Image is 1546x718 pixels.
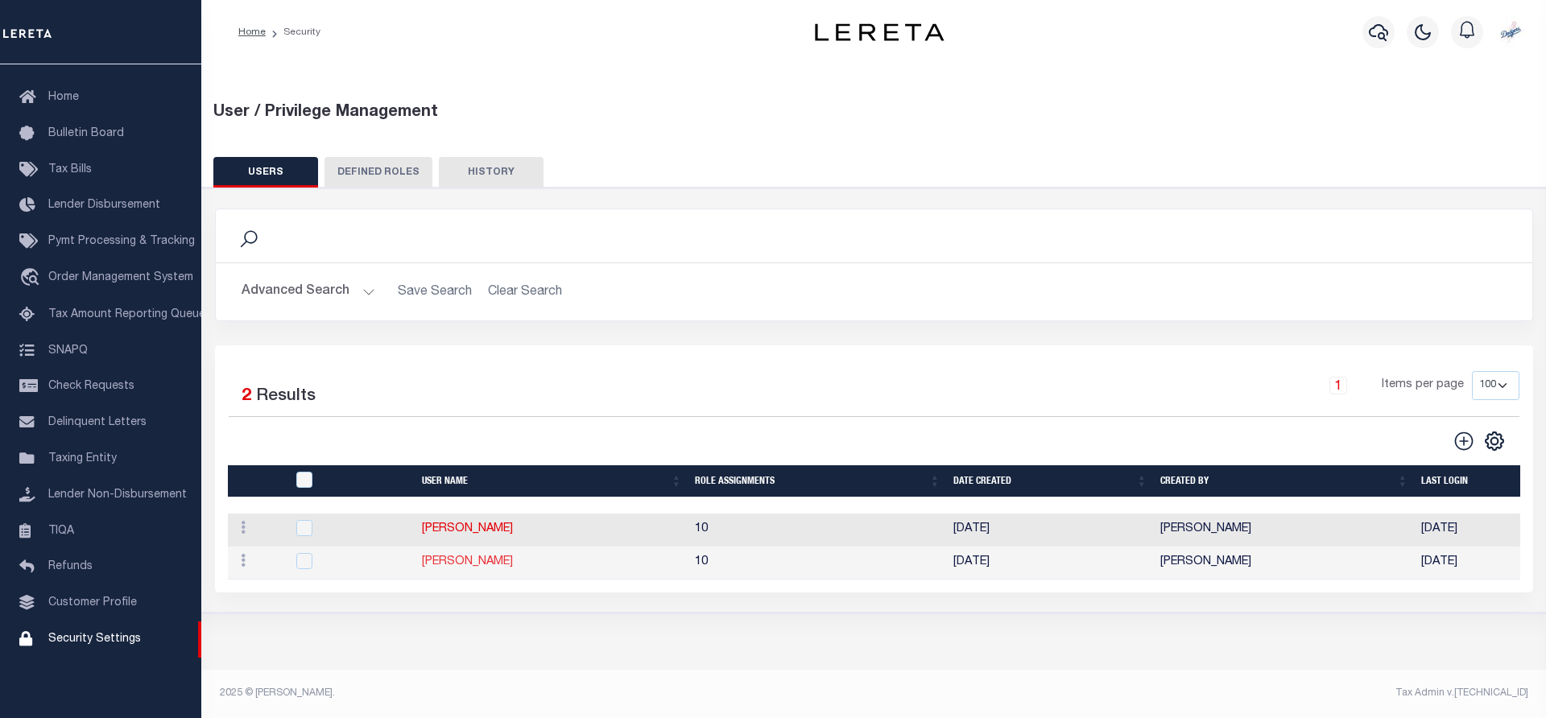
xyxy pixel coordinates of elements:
[48,417,147,428] span: Delinquent Letters
[213,157,318,188] button: USERS
[1154,514,1415,547] td: [PERSON_NAME]
[947,547,1154,580] td: [DATE]
[886,686,1528,700] div: Tax Admin v.[TECHNICAL_ID]
[48,345,88,356] span: SNAPQ
[242,276,375,307] button: Advanced Search
[688,547,947,580] td: 10
[1329,377,1347,394] a: 1
[48,561,93,572] span: Refunds
[48,200,160,211] span: Lender Disbursement
[1154,465,1415,498] th: Created By: activate to sort column ascending
[48,633,141,645] span: Security Settings
[19,268,45,289] i: travel_explore
[688,514,947,547] td: 10
[238,27,266,37] a: Home
[242,388,251,405] span: 2
[415,465,688,498] th: User Name: activate to sort column ascending
[48,272,193,283] span: Order Management System
[48,164,92,175] span: Tax Bills
[439,157,544,188] button: HISTORY
[324,157,432,188] button: DEFINED ROLES
[422,556,513,567] a: [PERSON_NAME]
[287,465,415,498] th: UserID
[48,92,79,103] span: Home
[256,384,316,410] label: Results
[266,25,320,39] li: Security
[947,514,1154,547] td: [DATE]
[48,381,134,392] span: Check Requests
[48,489,187,501] span: Lender Non-Disbursement
[1382,377,1464,394] span: Items per page
[48,309,205,320] span: Tax Amount Reporting Queue
[48,453,117,464] span: Taxing Entity
[208,686,874,700] div: 2025 © [PERSON_NAME].
[1154,547,1415,580] td: [PERSON_NAME]
[815,23,944,41] img: logo-dark.svg
[688,465,947,498] th: Role Assignments: activate to sort column ascending
[947,465,1154,498] th: Date Created: activate to sort column ascending
[48,597,137,609] span: Customer Profile
[422,523,513,534] a: [PERSON_NAME]
[48,128,124,139] span: Bulletin Board
[213,101,1535,125] div: User / Privilege Management
[48,525,74,536] span: TIQA
[48,236,195,247] span: Pymt Processing & Tracking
